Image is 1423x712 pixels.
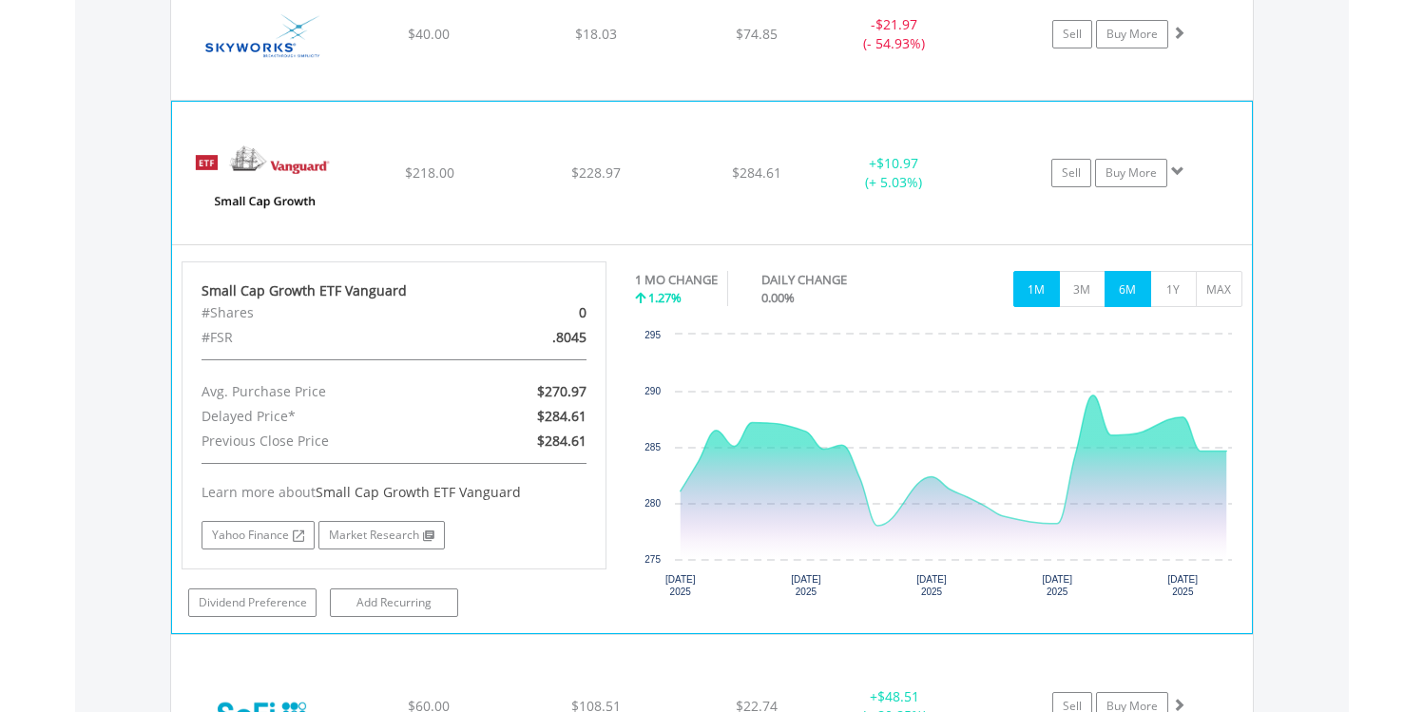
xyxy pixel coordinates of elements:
span: $18.03 [575,25,617,43]
a: Yahoo Finance [202,521,315,549]
text: 285 [644,442,661,452]
button: 6M [1105,271,1151,307]
div: Previous Close Price [187,429,463,453]
text: [DATE] 2025 [1042,574,1072,597]
a: Add Recurring [330,588,458,617]
text: 295 [644,330,661,340]
span: $228.97 [571,164,621,182]
a: Buy More [1095,159,1167,187]
button: MAX [1196,271,1242,307]
div: Delayed Price* [187,404,463,429]
div: Learn more about [202,483,587,502]
button: 1Y [1150,271,1197,307]
a: Market Research [318,521,445,549]
text: 275 [644,554,661,565]
span: 0.00% [761,289,795,306]
span: $40.00 [408,25,450,43]
text: 290 [644,386,661,396]
div: Avg. Purchase Price [187,379,463,404]
text: 280 [644,498,661,509]
div: Small Cap Growth ETF Vanguard [202,281,587,300]
div: 0 [463,300,601,325]
a: Dividend Preference [188,588,317,617]
a: Sell [1051,159,1091,187]
span: $284.61 [537,432,587,450]
a: Buy More [1096,20,1168,48]
span: Small Cap Growth ETF Vanguard [316,483,521,501]
span: $218.00 [405,164,454,182]
span: $21.97 [875,15,917,33]
div: Chart. Highcharts interactive chart. [635,325,1242,610]
span: $74.85 [736,25,778,43]
a: Sell [1052,20,1092,48]
span: $48.51 [877,687,919,705]
text: [DATE] 2025 [916,574,947,597]
text: [DATE] 2025 [1168,574,1199,597]
div: + (+ 5.03%) [822,154,965,192]
img: EQU.US.VBK.png [182,125,345,240]
button: 3M [1059,271,1106,307]
span: $270.97 [537,382,587,400]
div: 1 MO CHANGE [635,271,718,289]
span: 1.27% [648,289,682,306]
div: .8045 [463,325,601,350]
span: $284.61 [537,407,587,425]
text: [DATE] 2025 [665,574,696,597]
div: - (- 54.93%) [823,15,967,53]
span: $10.97 [876,154,918,172]
div: DAILY CHANGE [761,271,913,289]
div: #FSR [187,325,463,350]
div: #Shares [187,300,463,325]
svg: Interactive chart [635,325,1241,610]
button: 1M [1013,271,1060,307]
span: $284.61 [732,164,781,182]
text: [DATE] 2025 [791,574,821,597]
